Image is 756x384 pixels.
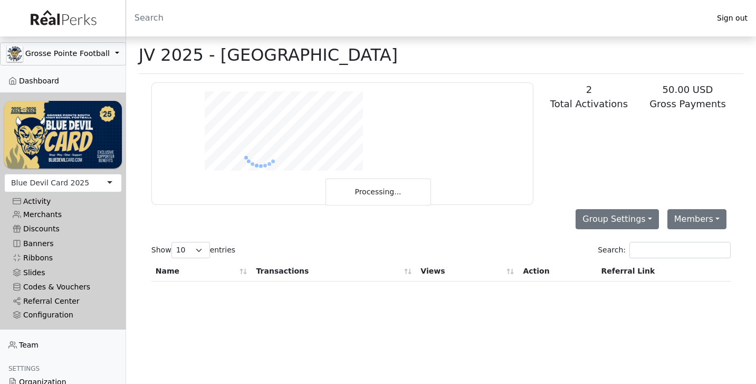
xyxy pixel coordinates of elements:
[13,197,113,206] div: Activity
[645,97,731,111] div: Gross Payments
[597,261,731,282] th: Referral Link
[709,11,756,25] a: Sign out
[25,6,101,30] img: real_perks_logo-01.svg
[629,242,731,258] input: Search:
[4,208,122,222] a: Merchants
[645,82,731,97] div: 50.00 USD
[4,294,122,308] a: Referral Center
[598,242,731,258] label: Search:
[7,46,23,62] img: GAa1zriJJmkmu1qRtUwg8x1nQwzlKm3DoqW9UgYl.jpg
[546,97,632,111] div: Total Activations
[4,237,122,251] a: Banners
[139,45,398,65] h1: JV 2025 - [GEOGRAPHIC_DATA]
[667,209,726,229] button: Members
[576,209,659,229] button: Group Settings
[4,265,122,279] a: Slides
[4,251,122,265] a: Ribbons
[546,82,632,97] div: 2
[151,242,235,258] label: Show entries
[519,261,597,282] th: Action
[4,101,122,168] img: WvZzOez5OCqmO91hHZfJL7W2tJ07LbGMjwPPNJwI.png
[126,5,709,31] input: Search
[252,261,417,282] th: Transactions
[151,261,252,282] th: Name
[4,280,122,294] a: Codes & Vouchers
[171,242,210,258] select: Showentries
[13,311,113,320] div: Configuration
[416,261,519,282] th: Views
[4,222,122,236] a: Discounts
[8,365,40,372] span: Settings
[11,177,89,189] div: Blue Devil Card 2025
[326,179,431,205] div: Processing...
